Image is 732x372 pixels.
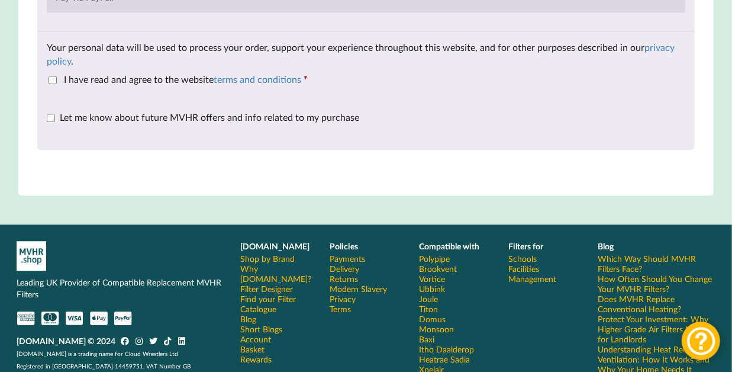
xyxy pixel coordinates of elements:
[419,264,457,274] a: Brookvent
[47,41,685,68] p: Your personal data will be used to process your order, support your experience throughout this we...
[419,334,434,344] a: Baxi
[330,294,356,304] a: Privacy
[64,73,301,85] span: I have read and agree to the website
[419,324,454,334] a: Monsoon
[598,241,614,251] b: Blog
[419,254,450,264] a: Polypipe
[17,350,178,357] span: [DOMAIN_NAME] is a trading name for Cloud Wrestlers Ltd
[419,354,470,364] a: Heatrae Sadia
[508,241,543,251] b: Filters for
[508,254,537,264] a: Schools
[240,344,265,354] a: Basket
[47,111,359,123] label: Let me know about future MVHR offers and info related to my purchase
[419,314,446,324] a: Domus
[240,334,271,344] a: Account
[330,274,358,284] a: Returns
[330,304,351,314] a: Terms
[240,304,276,314] a: Catalogue
[598,254,715,274] a: Which Way Should MVHR Filters Face?
[240,314,256,324] a: Blog
[304,73,308,85] abbr: required
[49,76,57,84] input: I have read and agree to the websiteterms and conditions *
[37,153,695,186] iframe: PayPal
[47,41,675,66] a: privacy policy
[508,264,581,284] a: Facilities Management
[240,294,296,304] a: Find your Filter
[17,336,115,346] b: [DOMAIN_NAME] © 2024
[214,73,301,85] a: terms and conditions
[419,294,438,304] a: Joule
[330,241,358,251] b: Policies
[419,284,445,294] a: Ubbink
[17,277,224,300] p: Leading UK Provider of Compatible Replacement MVHR Filters
[240,324,282,334] a: Short Blogs
[240,254,295,264] a: Shop by Brand
[240,354,272,364] a: Rewards
[17,241,46,271] img: mvhr-inverted.png
[240,264,313,284] a: Why [DOMAIN_NAME]?
[598,294,715,314] a: Does MVHR Replace Conventional Heating?
[330,284,387,294] a: Modern Slavery
[330,264,359,274] a: Delivery
[330,254,365,264] a: Payments
[598,274,715,294] a: How Often Should You Change Your MVHR Filters?
[240,241,309,251] b: [DOMAIN_NAME]
[419,304,438,314] a: Titon
[240,284,293,294] a: Filter Designer
[419,241,479,251] b: Compatible with
[47,114,55,122] input: Let me know about future MVHR offers and info related to my purchase
[419,344,474,354] a: Itho Daalderop
[598,314,715,344] a: Protect Your Investment: Why Higher Grade Air Filters Matter for Landlords
[419,274,445,284] a: Vortice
